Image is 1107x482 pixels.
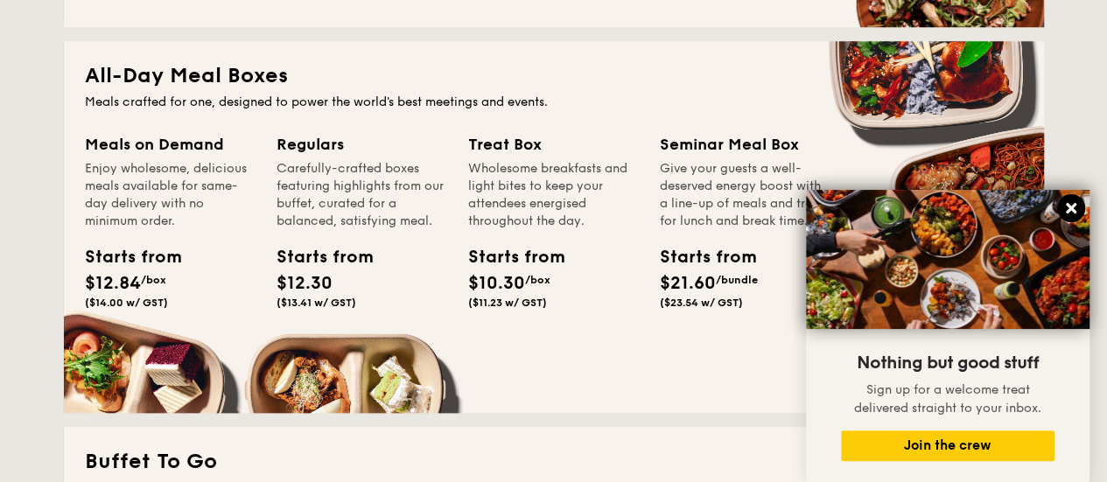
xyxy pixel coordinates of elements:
div: Starts from [468,244,547,270]
span: /bundle [716,274,758,286]
div: Meals on Demand [85,132,256,157]
span: $21.60 [660,273,716,294]
div: Wholesome breakfasts and light bites to keep your attendees energised throughout the day. [468,160,639,230]
div: Give your guests a well-deserved energy boost with a line-up of meals and treats for lunch and br... [660,160,830,230]
span: $12.84 [85,273,141,294]
div: Meals crafted for one, designed to power the world's best meetings and events. [85,94,1023,111]
span: Nothing but good stuff [857,353,1039,374]
span: /box [525,274,550,286]
div: Regulars [277,132,447,157]
span: Sign up for a welcome treat delivered straight to your inbox. [854,382,1041,416]
span: $10.30 [468,273,525,294]
h2: All-Day Meal Boxes [85,62,1023,90]
button: Close [1057,194,1085,222]
div: Starts from [277,244,355,270]
div: Starts from [85,244,164,270]
div: Seminar Meal Box [660,132,830,157]
span: ($14.00 w/ GST) [85,297,168,309]
div: Treat Box [468,132,639,157]
span: ($23.54 w/ GST) [660,297,743,309]
button: Join the crew [841,430,1054,461]
div: Carefully-crafted boxes featuring highlights from our buffet, curated for a balanced, satisfying ... [277,160,447,230]
span: $12.30 [277,273,333,294]
h2: Buffet To Go [85,448,1023,476]
span: /box [141,274,166,286]
div: Enjoy wholesome, delicious meals available for same-day delivery with no minimum order. [85,160,256,230]
span: ($13.41 w/ GST) [277,297,356,309]
span: ($11.23 w/ GST) [468,297,547,309]
img: DSC07876-Edit02-Large.jpeg [806,190,1089,329]
div: Starts from [660,244,739,270]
